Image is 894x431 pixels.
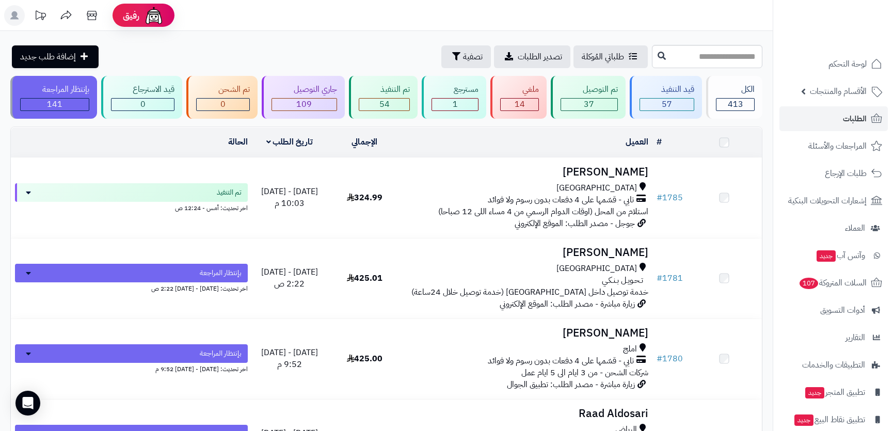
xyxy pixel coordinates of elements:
[200,348,242,359] span: بإنتظار المراجعة
[779,353,888,377] a: التطبيقات والخدمات
[260,76,347,119] a: جاري التوصيل 109
[15,282,248,293] div: اخر تحديث: [DATE] - [DATE] 2:22 ص
[463,51,483,63] span: تصفية
[623,343,637,355] span: املج
[657,272,662,284] span: #
[662,98,672,110] span: 57
[15,363,248,374] div: اخر تحديث: [DATE] - [DATE] 9:52 م
[561,84,618,95] div: تم التوصيل
[804,385,865,400] span: تطبيق المتجر
[779,216,888,241] a: العملاء
[817,250,836,262] span: جديد
[111,99,174,110] div: 0
[808,139,867,153] span: المراجعات والأسئلة
[438,205,648,218] span: استلام من المحل (اوقات الدوام الرسمي من 4 مساء اللى 12 صباحا)
[845,330,865,345] span: التقارير
[582,51,624,63] span: طلباتي المُوكلة
[561,99,617,110] div: 37
[728,98,743,110] span: 413
[296,98,312,110] span: 109
[99,76,185,119] a: قيد الاسترجاع 0
[411,286,648,298] span: خدمة توصيل داخل [GEOGRAPHIC_DATA] (خدمة توصيل خلال 24ساعة)
[507,378,635,391] span: زيارة مباشرة - مصدر الطلب: تطبيق الجوال
[793,412,865,427] span: تطبيق نقاط البيع
[657,272,683,284] a: #1781
[217,187,242,198] span: تم التنفيذ
[800,278,818,289] span: 107
[494,45,570,68] a: تصدير الطلبات
[657,136,662,148] a: #
[488,194,634,206] span: تابي - قسّمها على 4 دفعات بدون رسوم ولا فوائد
[347,191,382,204] span: 324.99
[420,76,488,119] a: مسترجع 1
[500,84,539,95] div: ملغي
[573,45,648,68] a: طلباتي المُوكلة
[805,387,824,398] span: جديد
[488,76,549,119] a: ملغي 14
[802,358,865,372] span: التطبيقات والخدمات
[197,99,249,110] div: 0
[799,276,867,290] span: السلات المتروكة
[501,99,538,110] div: 14
[845,221,865,235] span: العملاء
[843,111,867,126] span: الطلبات
[406,327,648,339] h3: [PERSON_NAME]
[640,84,695,95] div: قيد التنفيذ
[716,84,755,95] div: الكل
[266,136,313,148] a: تاريخ الطلب
[220,98,226,110] span: 0
[47,98,62,110] span: 141
[272,99,337,110] div: 109
[111,84,175,95] div: قيد الاسترجاع
[453,98,458,110] span: 1
[704,76,764,119] a: الكل413
[8,76,99,119] a: بإنتظار المراجعة 141
[272,84,337,95] div: جاري التوصيل
[779,270,888,295] a: السلات المتروكة107
[824,26,884,48] img: logo-2.png
[549,76,628,119] a: تم التوصيل 37
[779,298,888,323] a: أدوات التسويق
[15,391,40,416] div: Open Intercom Messenger
[779,380,888,405] a: تطبيق المتجرجديد
[779,325,888,350] a: التقارير
[20,84,89,95] div: بإنتظار المراجعة
[123,9,139,22] span: رفيق
[12,45,99,68] a: إضافة طلب جديد
[810,84,867,99] span: الأقسام والمنتجات
[640,99,694,110] div: 57
[628,76,705,119] a: قيد التنفيذ 57
[602,275,643,286] span: تـحـويـل بـنـكـي
[379,98,390,110] span: 54
[143,5,164,26] img: ai-face.png
[556,182,637,194] span: [GEOGRAPHIC_DATA]
[779,106,888,131] a: الطلبات
[15,202,248,213] div: اخر تحديث: أمس - 12:24 ص
[794,414,813,426] span: جديد
[27,5,53,28] a: تحديثات المنصة
[626,136,648,148] a: العميل
[521,366,648,379] span: شركات الشحن - من 3 ايام الى 5 ايام عمل
[515,217,635,230] span: جوجل - مصدر الطلب: الموقع الإلكتروني
[515,98,525,110] span: 14
[788,194,867,208] span: إشعارات التحويلات البنكية
[779,134,888,158] a: المراجعات والأسئلة
[432,84,478,95] div: مسترجع
[352,136,377,148] a: الإجمالي
[518,51,562,63] span: تصدير الطلبات
[441,45,491,68] button: تصفية
[488,355,634,367] span: تابي - قسّمها على 4 دفعات بدون رسوم ولا فوائد
[20,51,76,63] span: إضافة طلب جديد
[779,52,888,76] a: لوحة التحكم
[228,136,248,148] a: الحالة
[657,353,683,365] a: #1780
[200,268,242,278] span: بإنتظار المراجعة
[406,247,648,259] h3: [PERSON_NAME]
[816,248,865,263] span: وآتس آب
[500,298,635,310] span: زيارة مباشرة - مصدر الطلب: الموقع الإلكتروني
[359,84,410,95] div: تم التنفيذ
[825,166,867,181] span: طلبات الإرجاع
[779,161,888,186] a: طلبات الإرجاع
[432,99,478,110] div: 1
[556,263,637,275] span: [GEOGRAPHIC_DATA]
